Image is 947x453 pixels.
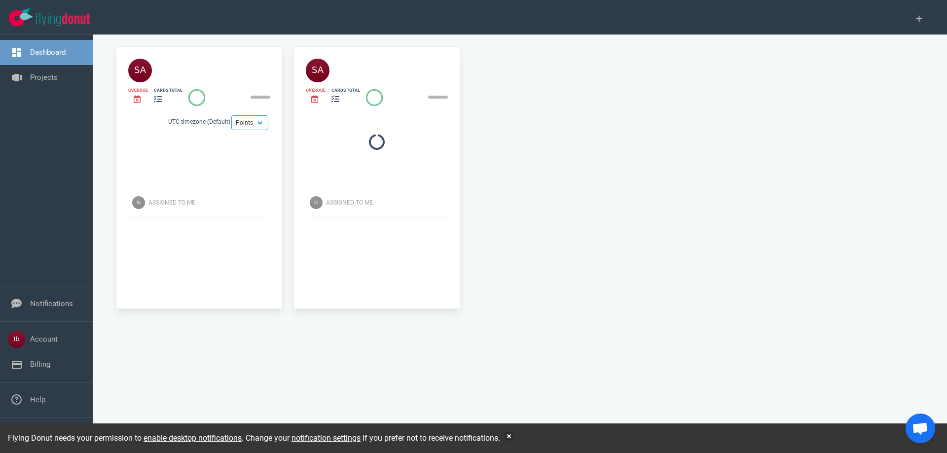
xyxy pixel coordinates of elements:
[128,117,270,128] div: UTC timezone (Default)
[326,198,454,207] div: Assigned To Me
[331,87,360,94] div: cards total
[132,196,145,209] img: Avatar
[30,335,58,344] a: Account
[128,59,152,82] img: 40
[30,48,66,57] a: Dashboard
[306,59,329,82] img: 40
[144,433,242,443] a: enable desktop notifications
[8,433,242,443] span: Flying Donut needs your permission to
[242,433,500,443] span: . Change your if you prefer not to receive notifications.
[30,73,58,82] a: Projects
[148,198,276,207] div: Assigned To Me
[30,395,45,404] a: Help
[128,87,148,94] div: Overdue
[306,87,326,94] div: Overdue
[154,87,182,94] div: cards total
[36,13,90,26] img: Flying Donut text logo
[291,433,361,443] a: notification settings
[906,414,935,443] div: Open de chat
[30,360,50,369] a: Billing
[30,299,73,308] a: Notifications
[310,196,323,209] img: Avatar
